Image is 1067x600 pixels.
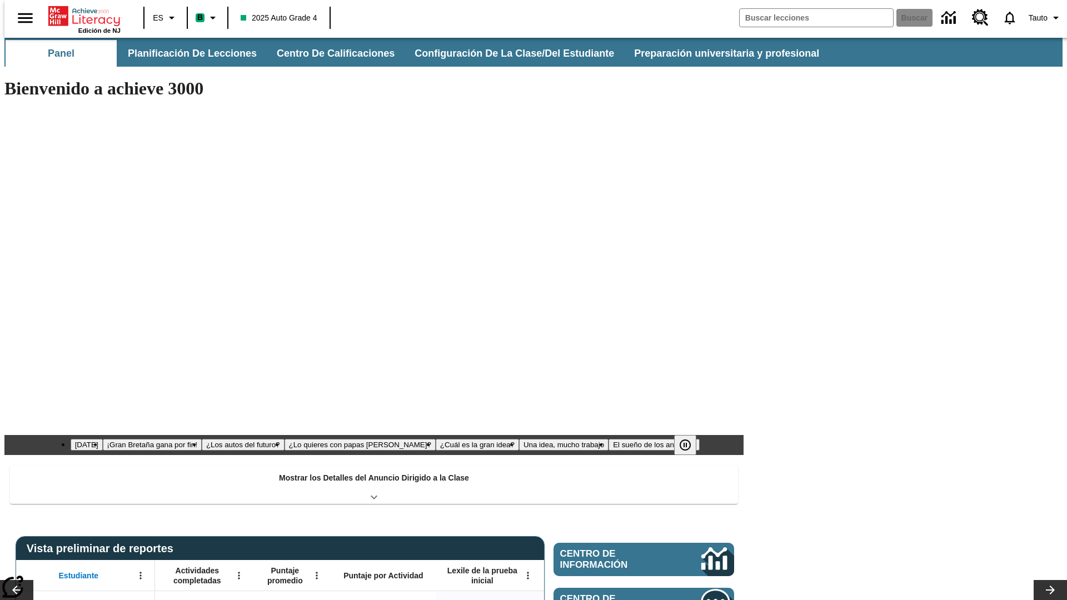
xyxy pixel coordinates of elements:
[268,40,403,67] button: Centro de calificaciones
[119,40,266,67] button: Planificación de lecciones
[308,567,325,584] button: Abrir menú
[132,567,149,584] button: Abrir menú
[258,566,312,586] span: Puntaje promedio
[1024,8,1067,28] button: Perfil/Configuración
[609,439,700,451] button: Diapositiva 7 El sueño de los animales
[442,566,523,586] span: Lexile de la prueba inicial
[103,439,202,451] button: Diapositiva 2 ¡Gran Bretaña gana por fin!
[554,543,734,576] a: Centro de información
[153,12,163,24] span: ES
[27,542,179,555] span: Vista preliminar de reportes
[10,466,738,504] div: Mostrar los Detalles del Anuncio Dirigido a la Clase
[674,435,696,455] button: Pausar
[6,40,117,67] button: Panel
[740,9,893,27] input: Buscar campo
[48,5,121,27] a: Portada
[1029,12,1048,24] span: Tauto
[148,8,183,28] button: Lenguaje: ES, Selecciona un idioma
[406,40,623,67] button: Configuración de la clase/del estudiante
[241,12,317,24] span: 2025 Auto Grade 4
[202,439,285,451] button: Diapositiva 3 ¿Los autos del futuro?
[995,3,1024,32] a: Notificaciones
[197,11,203,24] span: B
[436,439,519,451] button: Diapositiva 5 ¿Cuál es la gran idea?
[59,571,99,581] span: Estudiante
[343,571,423,581] span: Puntaje por Actividad
[71,439,103,451] button: Diapositiva 1 Día del Trabajo
[279,472,469,484] p: Mostrar los Detalles del Anuncio Dirigido a la Clase
[519,439,609,451] button: Diapositiva 6 Una idea, mucho trabajo
[935,3,965,33] a: Centro de información
[1034,580,1067,600] button: Carrusel de lecciones, seguir
[560,548,664,571] span: Centro de información
[285,439,436,451] button: Diapositiva 4 ¿Lo quieres con papas fritas?
[625,40,828,67] button: Preparación universitaria y profesional
[9,2,42,34] button: Abrir el menú lateral
[161,566,234,586] span: Actividades completadas
[4,40,829,67] div: Subbarra de navegación
[965,3,995,33] a: Centro de recursos, Se abrirá en una pestaña nueva.
[48,4,121,34] div: Portada
[520,567,536,584] button: Abrir menú
[78,27,121,34] span: Edición de NJ
[674,435,707,455] div: Pausar
[4,38,1063,67] div: Subbarra de navegación
[191,8,224,28] button: Boost El color de la clase es verde menta. Cambiar el color de la clase.
[231,567,247,584] button: Abrir menú
[4,78,744,99] h1: Bienvenido a achieve 3000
